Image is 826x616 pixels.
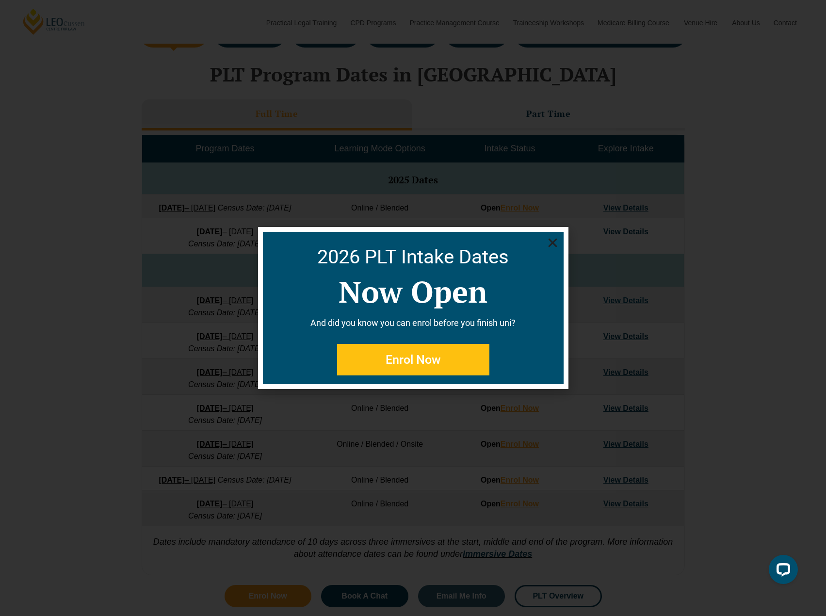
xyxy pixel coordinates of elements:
a: Close [547,237,559,249]
iframe: LiveChat chat widget [761,551,802,592]
p: And did you know you can enrol before you finish uni? [268,316,559,329]
a: 2026 PLT Intake Dates [317,245,509,268]
a: Enrol Now [337,344,489,375]
a: Now Open [339,272,487,311]
span: Enrol Now [386,354,441,366]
